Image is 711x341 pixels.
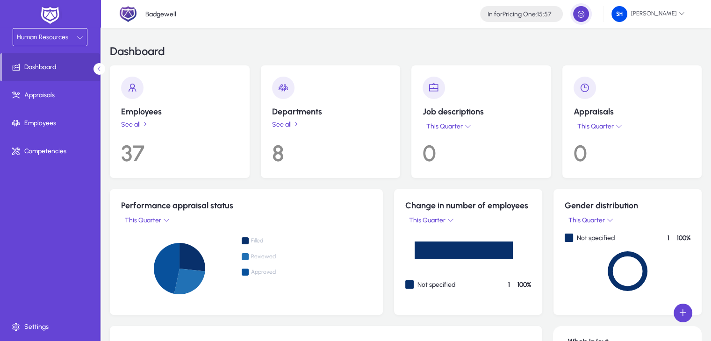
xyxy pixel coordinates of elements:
[17,33,68,41] span: Human Resources
[121,132,238,167] p: 37
[604,6,692,22] button: [PERSON_NAME]
[508,281,510,289] h4: 1
[121,107,238,117] p: Employees
[565,234,690,242] div: Not specified-legend
[2,147,102,156] span: Competencies
[567,216,607,224] span: This Quarter
[2,109,102,137] a: Employees
[574,132,691,167] p: 0
[119,5,137,23] img: 2.png
[565,214,615,226] button: This Quarter
[405,214,456,226] button: This Quarter
[251,269,292,276] span: Approved
[565,200,690,211] h5: Gender distribution
[405,280,531,289] div: Not specified-legend
[423,121,473,132] button: This Quarter
[272,132,389,167] p: 8
[574,107,691,117] p: Appraisals
[251,253,292,260] span: Reviewed
[121,214,172,226] button: This Quarter
[2,81,102,109] a: Appraisals
[2,63,100,72] span: Dashboard
[574,121,624,132] button: This Quarter
[2,91,102,100] span: Appraisals
[415,242,513,259] path: Not specified 1
[424,122,465,130] span: This Quarter
[405,200,531,211] h5: Change in number of employees
[611,6,685,22] span: [PERSON_NAME]
[145,10,176,18] p: Badgewell
[251,237,292,244] span: Filled
[577,234,615,242] p: Not specified
[2,137,102,165] a: Competencies
[517,281,531,289] h4: 100%
[611,6,627,22] img: 132.png
[407,216,447,224] span: This Quarter
[242,254,292,262] span: Reviewed
[537,10,552,18] span: 15:57
[272,121,389,128] a: See all
[423,107,540,117] p: Job descriptions
[423,132,540,167] p: 0
[668,234,669,242] h4: 1
[677,234,690,242] h4: 100%
[488,10,503,18] span: In for
[575,122,616,130] span: This Quarter
[536,10,537,18] span: :
[242,269,292,277] span: Approved
[2,322,102,332] span: Settings
[488,10,552,18] h4: Pricing One
[123,216,163,224] span: This Quarter
[38,6,62,25] img: white-logo.png
[417,281,455,289] p: Not specified
[121,121,238,128] a: See all
[121,200,372,211] h5: Performance appraisal status
[2,313,102,341] a: Settings
[110,46,165,57] h3: Dashboard
[272,107,389,117] p: Departments
[2,119,102,128] span: Employees
[242,238,292,246] span: Filled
